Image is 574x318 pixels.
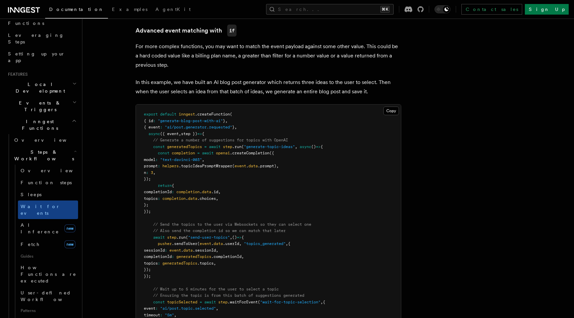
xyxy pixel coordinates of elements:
[230,235,232,240] span: ,
[258,300,260,304] span: (
[202,157,204,162] span: ,
[167,235,176,240] span: step
[18,200,78,219] a: Wait for events
[12,134,78,146] a: Overview
[300,144,311,149] span: async
[223,119,225,123] span: }
[162,164,179,168] span: helpers
[153,222,311,227] span: // Send the topics to the user via Websockets so they can select one
[158,183,172,188] span: return
[172,241,197,246] span: .sendToUser
[144,177,151,181] span: });
[162,196,186,201] span: completion
[232,164,235,168] span: (
[237,235,241,240] span: =>
[151,170,153,175] span: 3
[49,7,104,12] span: Documentation
[295,144,297,149] span: ,
[202,190,211,194] span: data
[158,119,223,123] span: "generate-blog-post-with-ai"
[230,112,232,117] span: (
[202,131,204,136] span: {
[155,306,158,311] span: :
[200,241,211,246] span: event
[144,248,165,253] span: sessionId
[211,190,218,194] span: .id
[176,190,200,194] span: completion
[179,131,181,136] span: ,
[176,254,211,259] span: generatedTopics
[144,202,148,207] span: };
[18,262,78,287] a: How Functions are executed
[218,190,221,194] span: ,
[223,144,232,149] span: step
[158,196,160,201] span: :
[232,235,237,240] span: ()
[160,313,162,317] span: :
[144,112,158,117] span: export
[144,196,158,201] span: topics
[5,11,78,29] a: Your first Functions
[223,241,239,246] span: .userId
[244,241,286,246] span: "topics_generated"
[186,235,188,240] span: (
[144,209,151,214] span: });
[18,305,78,316] span: Patterns
[235,125,237,129] span: ,
[144,313,160,317] span: timeout
[244,144,295,149] span: "generate-topic-ideas"
[176,235,186,240] span: .run
[197,131,202,136] span: =>
[153,293,304,298] span: // Ensuring the topic is from this batch of suggestions generated
[5,78,78,97] button: Local Development
[18,251,78,262] span: Guides
[197,241,200,246] span: (
[153,235,165,240] span: await
[8,51,65,63] span: Setting up your app
[172,190,174,194] span: :
[181,131,197,136] span: step })
[286,241,288,246] span: ,
[461,4,522,15] a: Contact sales
[158,164,160,168] span: :
[276,164,279,168] span: ,
[258,164,276,168] span: .prompt)
[21,290,80,302] span: User-defined Workflows
[241,235,244,240] span: {
[144,170,146,175] span: n
[5,97,78,116] button: Events & Triggers
[155,157,158,162] span: :
[153,138,288,142] span: // Generate a number of suggestions for topics with OpenAI
[5,100,72,113] span: Events & Triggers
[316,144,321,149] span: =>
[211,241,214,246] span: .
[232,144,241,149] span: .run
[181,248,183,253] span: .
[230,151,269,155] span: .createCompletion
[153,119,155,123] span: :
[144,157,155,162] span: model
[165,125,232,129] span: "ai/post.generator.requested"
[144,164,158,168] span: prompt
[153,170,155,175] span: ,
[380,6,390,13] kbd: ⌘K
[21,168,89,173] span: Overview
[167,144,202,149] span: generatedTopics
[434,5,450,13] button: Toggle dark mode
[148,131,160,136] span: async
[246,164,248,168] span: .
[18,189,78,200] a: Sleeps
[136,78,401,96] p: In this example, we have built an AI blog post generator which returns three ideas to the user to...
[321,144,323,149] span: {
[248,164,258,168] span: data
[5,48,78,66] a: Setting up your app
[165,313,174,317] span: "5m"
[8,33,64,44] span: Leveraging Steps
[21,180,72,185] span: Function steps
[21,265,76,283] span: How Functions are executed
[160,112,176,117] span: default
[197,261,214,266] span: .topics
[218,300,228,304] span: step
[214,261,216,266] span: ,
[200,300,202,304] span: =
